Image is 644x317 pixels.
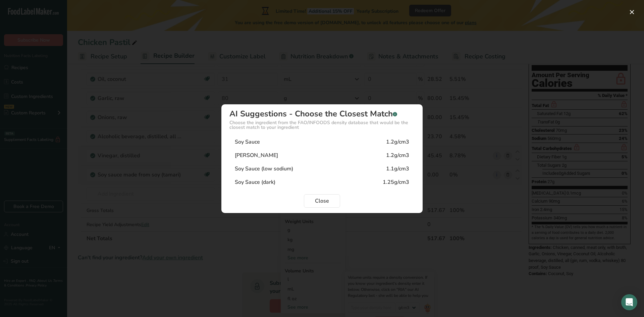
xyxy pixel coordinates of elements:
[304,194,340,208] button: Close
[235,151,278,159] div: [PERSON_NAME]
[235,178,275,186] div: Soy Sauce (dark)
[386,151,409,159] div: 1.2g/cm3
[315,197,329,205] span: Close
[621,294,637,310] div: Open Intercom Messenger
[235,165,293,173] div: Soy Sauce (low sodium)
[229,110,415,118] div: AI Suggestions - Choose the Closest Match
[235,138,260,146] div: Soy Sauce
[386,138,409,146] div: 1.2g/cm3
[386,165,409,173] div: 1.1g/cm3
[229,120,415,130] div: Choose the ingredient from the FAO/INFOODS density database that would be the closest match to yo...
[383,178,409,186] div: 1.25g/cm3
